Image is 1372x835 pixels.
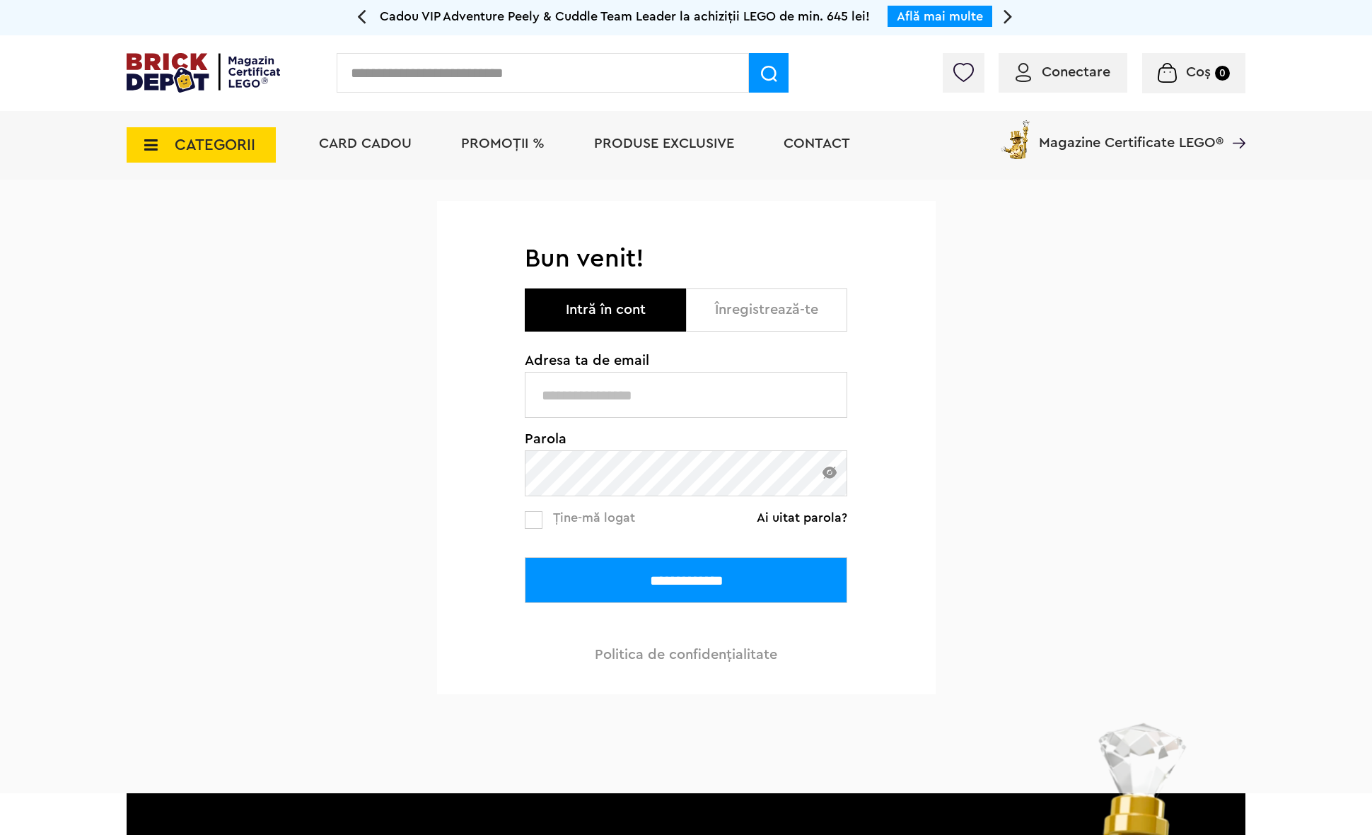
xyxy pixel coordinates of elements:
[380,10,870,23] span: Cadou VIP Adventure Peely & Cuddle Team Leader la achiziții LEGO de min. 645 lei!
[686,288,847,332] button: Înregistrează-te
[1016,65,1110,79] a: Conectare
[1042,65,1110,79] span: Conectare
[897,10,983,23] a: Află mai multe
[319,136,412,151] a: Card Cadou
[553,511,635,524] span: Ține-mă logat
[1215,66,1230,81] small: 0
[784,136,850,151] a: Contact
[525,243,847,274] h1: Bun venit!
[525,432,847,446] span: Parola
[525,354,847,368] span: Adresa ta de email
[175,137,255,153] span: CATEGORII
[525,288,686,332] button: Intră în cont
[1223,117,1245,132] a: Magazine Certificate LEGO®
[595,648,777,662] a: Politica de confidenţialitate
[1039,117,1223,150] span: Magazine Certificate LEGO®
[594,136,734,151] a: Produse exclusive
[1186,65,1211,79] span: Coș
[461,136,545,151] a: PROMOȚII %
[757,510,847,525] a: Ai uitat parola?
